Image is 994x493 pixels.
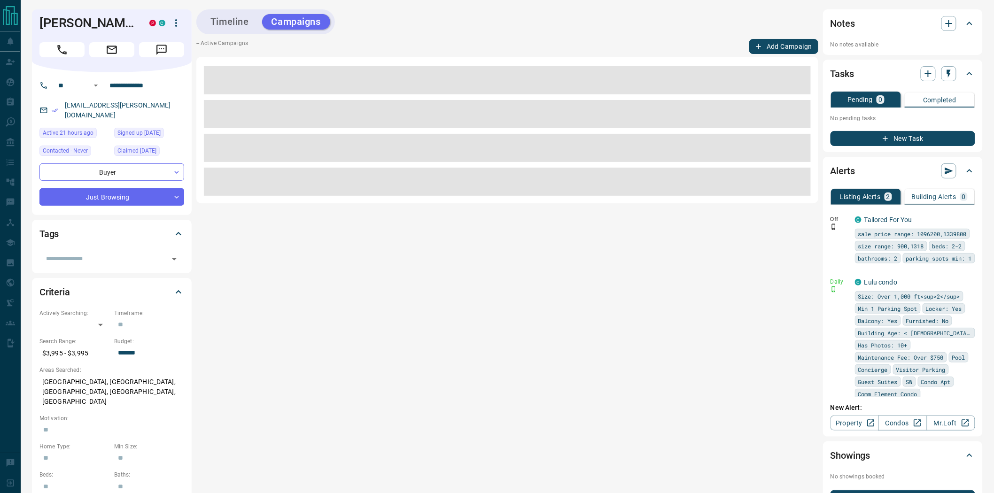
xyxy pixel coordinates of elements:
span: Has Photos: 10+ [858,340,908,350]
div: Showings [831,444,975,467]
div: condos.ca [855,279,862,285]
button: Open [90,80,101,91]
p: No notes available [831,40,975,49]
span: Building Age: < [DEMOGRAPHIC_DATA] years [858,328,972,338]
div: Sun Aug 17 2025 [39,128,109,141]
h1: [PERSON_NAME] [39,15,135,31]
button: Open [168,253,181,266]
p: New Alert: [831,403,975,413]
h2: Notes [831,16,855,31]
p: Listing Alerts [840,193,881,200]
button: Campaigns [262,14,330,30]
p: No showings booked [831,472,975,481]
span: Balcony: Yes [858,316,898,325]
button: Timeline [201,14,258,30]
span: Maintenance Fee: Over $750 [858,353,944,362]
span: parking spots min: 1 [906,254,972,263]
p: 0 [962,193,966,200]
div: condos.ca [855,216,862,223]
p: 0 [878,96,882,103]
p: Timeframe: [114,309,184,317]
span: bathrooms: 2 [858,254,898,263]
p: Actively Searching: [39,309,109,317]
h2: Showings [831,448,870,463]
div: Criteria [39,281,184,303]
p: Search Range: [39,337,109,346]
span: Message [139,42,184,57]
p: -- Active Campaigns [196,39,248,54]
svg: Email Verified [52,107,58,114]
h2: Tags [39,226,59,241]
span: Signed up [DATE] [117,128,161,138]
p: Off [831,215,849,223]
svg: Push Notification Only [831,223,837,230]
a: Property [831,416,879,431]
span: size range: 900,1318 [858,241,924,251]
div: Notes [831,12,975,35]
div: Tags [39,223,184,245]
button: New Task [831,131,975,146]
span: SW [906,377,913,386]
button: Add Campaign [749,39,818,54]
span: Visitor Parking [896,365,946,374]
a: Tailored For You [864,216,912,223]
p: Beds: [39,470,109,479]
p: $3,995 - $3,995 [39,346,109,361]
span: Guest Suites [858,377,898,386]
p: 2 [886,193,890,200]
svg: Push Notification Only [831,286,837,293]
p: Areas Searched: [39,366,184,374]
p: Min Size: [114,442,184,451]
a: [EMAIL_ADDRESS][PERSON_NAME][DOMAIN_NAME] [65,101,171,119]
div: property.ca [149,20,156,26]
span: Contacted - Never [43,146,88,155]
p: [GEOGRAPHIC_DATA], [GEOGRAPHIC_DATA], [GEOGRAPHIC_DATA], [GEOGRAPHIC_DATA], [GEOGRAPHIC_DATA] [39,374,184,409]
p: Pending [847,96,873,103]
a: Condos [878,416,927,431]
p: Baths: [114,470,184,479]
h2: Tasks [831,66,854,81]
span: Comm Element Condo [858,389,917,399]
span: sale price range: 1096200,1339800 [858,229,967,239]
div: Wed Oct 17 2018 [114,128,184,141]
span: Pool [952,353,965,362]
div: condos.ca [159,20,165,26]
h2: Criteria [39,285,70,300]
div: Buyer [39,163,184,181]
div: Tasks [831,62,975,85]
div: Alerts [831,160,975,182]
span: Claimed [DATE] [117,146,156,155]
p: Budget: [114,337,184,346]
p: No pending tasks [831,111,975,125]
span: Furnished: No [906,316,949,325]
h2: Alerts [831,163,855,178]
div: Just Browsing [39,188,184,206]
span: Email [89,42,134,57]
span: beds: 2-2 [932,241,962,251]
a: Lulu condo [864,278,897,286]
p: Building Alerts [912,193,956,200]
p: Completed [923,97,956,103]
div: Wed Oct 17 2018 [114,146,184,159]
span: Min 1 Parking Spot [858,304,917,313]
span: Concierge [858,365,888,374]
span: Active 21 hours ago [43,128,93,138]
span: Locker: Yes [926,304,962,313]
p: Home Type: [39,442,109,451]
p: Motivation: [39,414,184,423]
span: Size: Over 1,000 ft<sup>2</sup> [858,292,960,301]
span: Call [39,42,85,57]
p: Daily [831,277,849,286]
a: Mr.Loft [927,416,975,431]
span: Condo Apt [921,377,951,386]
